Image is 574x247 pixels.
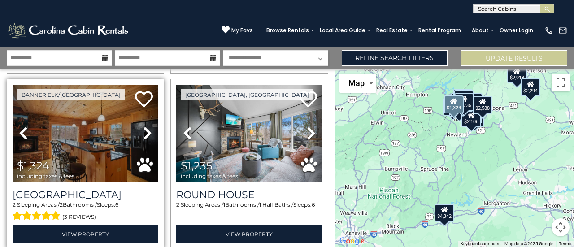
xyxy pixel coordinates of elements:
span: Map [348,78,365,88]
img: Google [337,235,367,247]
button: Change map style [339,74,376,93]
a: Round House [176,189,322,201]
button: Keyboard shortcuts [461,241,499,247]
div: $2,803 [454,90,474,108]
a: My Favs [222,26,253,35]
a: Add to favorites [299,90,317,109]
button: Map camera controls [552,218,570,236]
a: Real Estate [372,24,412,37]
div: $2,294 [521,78,540,96]
div: $1,324 [444,95,464,113]
button: Toggle fullscreen view [552,74,570,91]
a: View Property [13,225,158,243]
img: thumbnail_165843188.jpeg [13,85,158,182]
div: $1,789 [449,99,469,117]
a: Add to favorites [135,90,153,109]
h3: Little Elk Lodge [13,189,158,201]
div: Sleeping Areas / Bathrooms / Sleeps: [176,201,322,222]
a: Terms (opens in new tab) [559,241,571,246]
div: $2,588 [473,95,492,113]
div: $4,342 [435,204,454,221]
a: Local Area Guide [315,24,370,37]
img: phone-regular-white.png [544,26,553,35]
div: $1,167 [453,89,473,107]
span: 2 [176,201,179,208]
span: including taxes & fees [181,173,238,179]
img: thumbnail_168328092.jpeg [176,85,322,182]
span: 6 [115,201,118,208]
div: Sleeping Areas / Bathrooms / Sleeps: [13,201,158,222]
span: 2 [13,201,16,208]
span: 2 [60,201,63,208]
span: Map data ©2025 Google [504,241,553,246]
span: 1 [223,201,225,208]
a: Open this area in Google Maps (opens a new window) [337,235,367,247]
a: Banner Elk/[GEOGRAPHIC_DATA] [17,89,125,100]
a: View Property [176,225,322,243]
a: Browse Rentals [262,24,313,37]
div: $1,235 [454,93,474,111]
span: $1,235 [181,159,213,172]
div: $2,106 [462,109,482,127]
img: White-1-2.png [7,22,131,39]
a: [GEOGRAPHIC_DATA] [13,189,158,201]
a: About [467,24,493,37]
span: 1 Half Baths / [259,201,293,208]
span: $1,324 [17,159,49,172]
button: Update Results [461,50,567,66]
span: 6 [312,201,315,208]
img: mail-regular-white.png [558,26,567,35]
div: $2,918 [508,65,527,83]
span: including taxes & fees [17,173,74,179]
a: Rental Program [414,24,465,37]
a: [GEOGRAPHIC_DATA], [GEOGRAPHIC_DATA] [181,89,313,100]
a: Owner Login [495,24,538,37]
span: My Favs [231,26,253,35]
div: $1,890 [443,97,463,115]
a: Refine Search Filters [342,50,448,66]
span: (3 reviews) [62,211,96,223]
